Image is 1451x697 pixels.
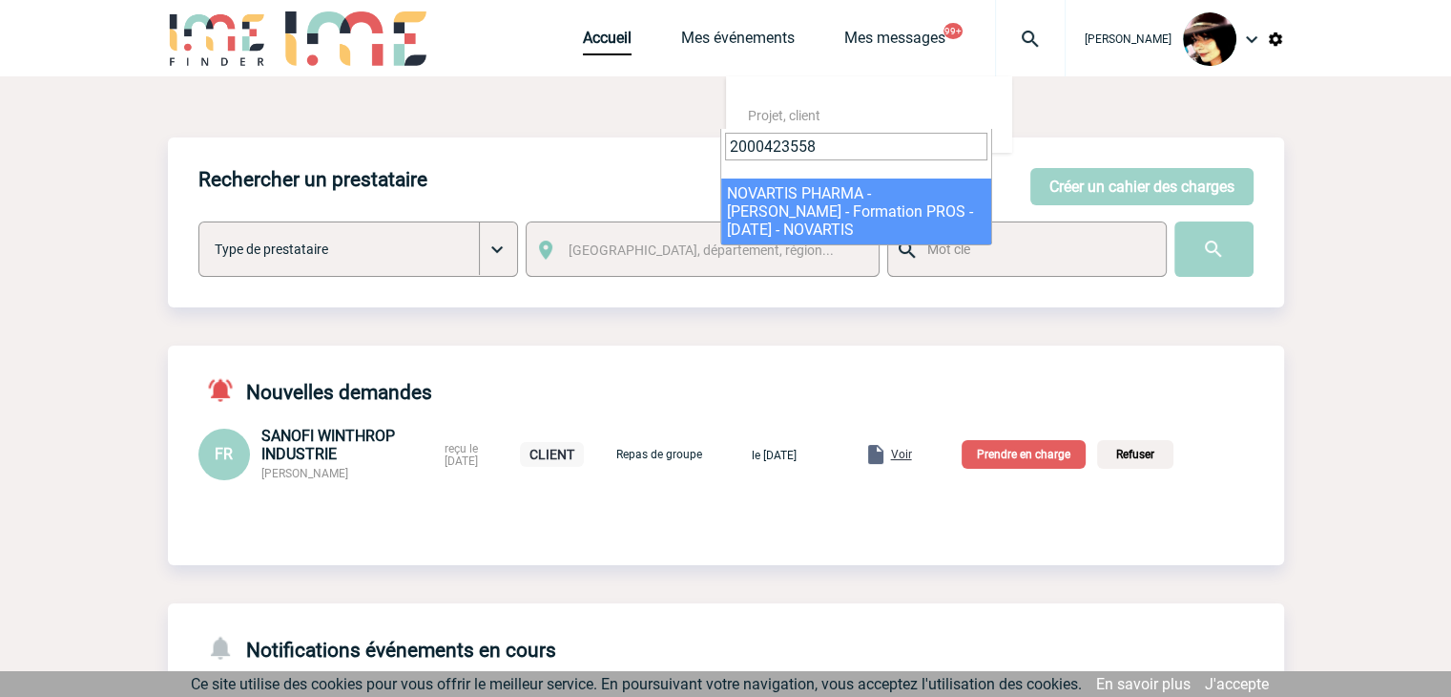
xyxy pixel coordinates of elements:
span: Projet, client [748,108,820,123]
span: [PERSON_NAME] [261,467,348,480]
p: Prendre en charge [962,440,1086,469]
a: J'accepte [1205,675,1269,693]
button: 99+ [943,23,963,39]
span: le [DATE] [752,449,797,462]
img: IME-Finder [168,11,267,66]
p: CLIENT [520,442,584,467]
a: Accueil [583,29,632,55]
span: Voir [891,448,912,461]
p: Refuser [1097,440,1173,469]
img: notifications-active-24-px-r.png [206,376,246,404]
span: [GEOGRAPHIC_DATA], département, région... [569,243,834,258]
h4: Notifications événements en cours [198,634,556,662]
span: reçu le [DATE] [445,442,478,468]
h4: Nouvelles demandes [198,376,432,404]
input: Mot clé [922,237,1149,262]
a: Voir [819,444,916,462]
a: Mes messages [844,29,945,55]
img: folder.png [864,443,887,466]
a: Mes événements [681,29,795,55]
span: [PERSON_NAME] [1085,32,1171,46]
p: Repas de groupe [611,448,707,461]
img: notifications-24-px-g.png [206,634,246,662]
span: SANOFI WINTHROP INDUSTRIE [261,427,395,463]
li: NOVARTIS PHARMA - [PERSON_NAME] - Formation PROS - [DATE] - NOVARTIS [721,179,991,244]
span: FR [215,445,233,463]
span: Ce site utilise des cookies pour vous offrir le meilleur service. En poursuivant votre navigation... [191,675,1082,693]
h4: Rechercher un prestataire [198,168,427,191]
img: 101023-0.jpg [1183,12,1236,66]
a: En savoir plus [1096,675,1191,693]
input: Submit [1174,222,1254,277]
